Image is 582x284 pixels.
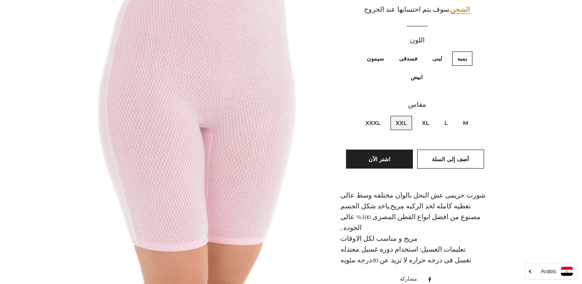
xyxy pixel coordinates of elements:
[390,116,412,130] label: XXL
[394,51,422,66] label: فسدقى
[406,70,428,84] label: ابيض
[340,99,494,110] label: مقاس
[529,267,573,276] a: Arabic
[417,150,484,169] button: أضف إلى السلة
[432,156,469,163] span: أضف إلى السلة
[427,51,447,66] label: لبنى
[417,116,434,130] label: XL
[400,274,421,284] span: مشاركه
[439,116,453,130] label: L
[362,51,389,66] label: سيمون
[340,35,494,46] label: اللون
[458,116,473,130] label: M
[340,190,494,266] p: شورت حريمى عش النحل بالوان مختلفه وسط عالى تغطيه كامله لحد الركبه مريح,ياخد شكل الجسم مصنوع من اف...
[450,6,470,14] a: الشحن
[360,116,386,130] label: XXXL
[346,150,413,169] button: اشتر الآن
[452,51,472,66] label: بمبه
[541,268,557,274] i: Arabic
[340,4,494,15] div: .سوف يتم احتسابها عند الخروج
